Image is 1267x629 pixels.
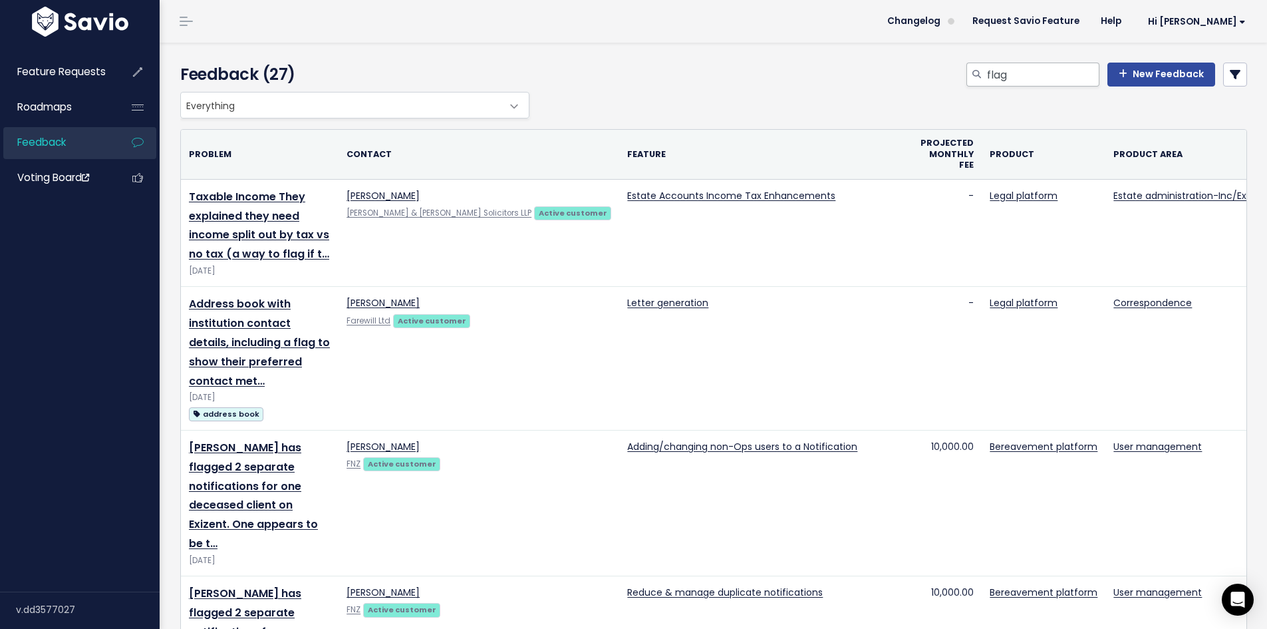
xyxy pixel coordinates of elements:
[1113,296,1192,310] a: Correspondence
[347,586,420,599] a: [PERSON_NAME]
[189,189,329,262] a: Taxable Income They explained they need income split out by tax vs no tax (a way to flag if t…
[3,92,110,122] a: Roadmaps
[990,440,1097,453] a: Bereavement platform
[627,189,835,202] a: Estate Accounts Income Tax Enhancements
[398,315,466,326] strong: Active customer
[887,17,940,26] span: Changelog
[627,296,708,310] a: Letter generation
[181,130,339,179] th: Problem
[347,440,420,453] a: [PERSON_NAME]
[990,296,1057,310] a: Legal platform
[619,130,913,179] th: Feature
[913,431,982,576] td: 10,000.00
[627,586,823,599] a: Reduce & manage duplicate notifications
[368,604,436,615] strong: Active customer
[29,7,132,37] img: logo-white.9d6f32f41409.svg
[339,130,619,179] th: Contact
[347,208,531,218] a: [PERSON_NAME] & [PERSON_NAME] Solicitors LLP
[3,127,110,158] a: Feedback
[189,391,331,405] div: [DATE]
[1113,440,1202,453] a: User management
[913,179,982,287] td: -
[393,314,470,327] a: Active customer
[1113,189,1252,202] a: Estate administration-Inc/Exp
[1132,11,1256,32] a: Hi [PERSON_NAME]
[189,296,330,388] a: Address book with institution contact details, including a flag to show their preferred contact met…
[1107,63,1215,87] a: New Feedback
[16,592,160,627] div: v.dd3577027
[363,457,440,470] a: Active customer
[913,287,982,431] td: -
[189,405,263,422] a: address book
[17,100,72,114] span: Roadmaps
[347,296,420,310] a: [PERSON_NAME]
[962,11,1090,31] a: Request Savio Feature
[189,264,331,278] div: [DATE]
[539,208,607,218] strong: Active customer
[189,440,318,551] a: [PERSON_NAME] has flagged 2 separate notifications for one deceased client on Exizent. One appear...
[986,63,1099,87] input: Search feedback...
[368,459,436,469] strong: Active customer
[982,130,1105,179] th: Product
[990,586,1097,599] a: Bereavement platform
[347,459,360,469] a: FNZ
[180,63,523,87] h4: Feedback (27)
[181,93,502,118] span: Everything
[180,92,529,118] span: Everything
[189,407,263,421] span: address book
[913,130,982,179] th: Projected monthly fee
[3,162,110,193] a: Voting Board
[347,315,390,326] a: Farewill Ltd
[363,602,440,616] a: Active customer
[347,189,420,202] a: [PERSON_NAME]
[1222,584,1254,616] div: Open Intercom Messenger
[1113,586,1202,599] a: User management
[627,440,857,453] a: Adding/changing non-Ops users to a Notification
[534,206,611,219] a: Active customer
[17,135,66,149] span: Feedback
[3,57,110,87] a: Feature Requests
[189,554,331,568] div: [DATE]
[1105,130,1261,179] th: Product Area
[17,65,106,79] span: Feature Requests
[17,170,89,184] span: Voting Board
[1090,11,1132,31] a: Help
[347,604,360,615] a: FNZ
[990,189,1057,202] a: Legal platform
[1148,17,1246,27] span: Hi [PERSON_NAME]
